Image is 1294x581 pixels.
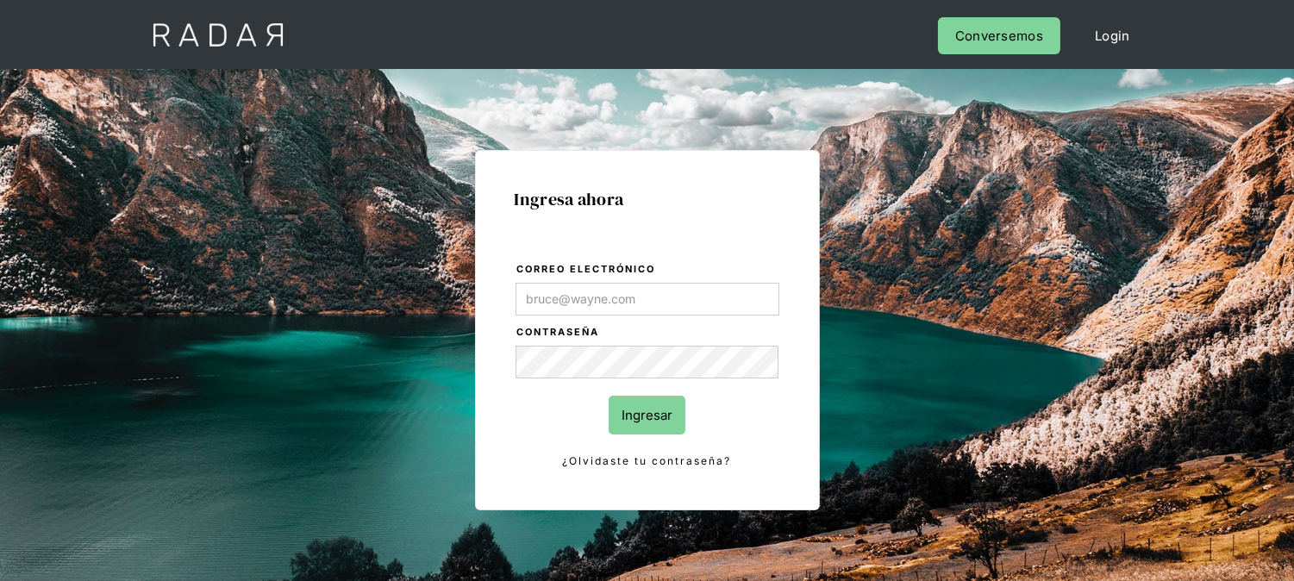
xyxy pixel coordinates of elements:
[516,283,779,315] input: bruce@wayne.com
[515,260,780,471] form: Login Form
[517,324,779,341] label: Contraseña
[1078,17,1147,54] a: Login
[516,452,779,471] a: ¿Olvidaste tu contraseña?
[517,261,779,278] label: Correo electrónico
[938,17,1060,54] a: Conversemos
[609,396,685,434] input: Ingresar
[515,190,780,209] h1: Ingresa ahora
